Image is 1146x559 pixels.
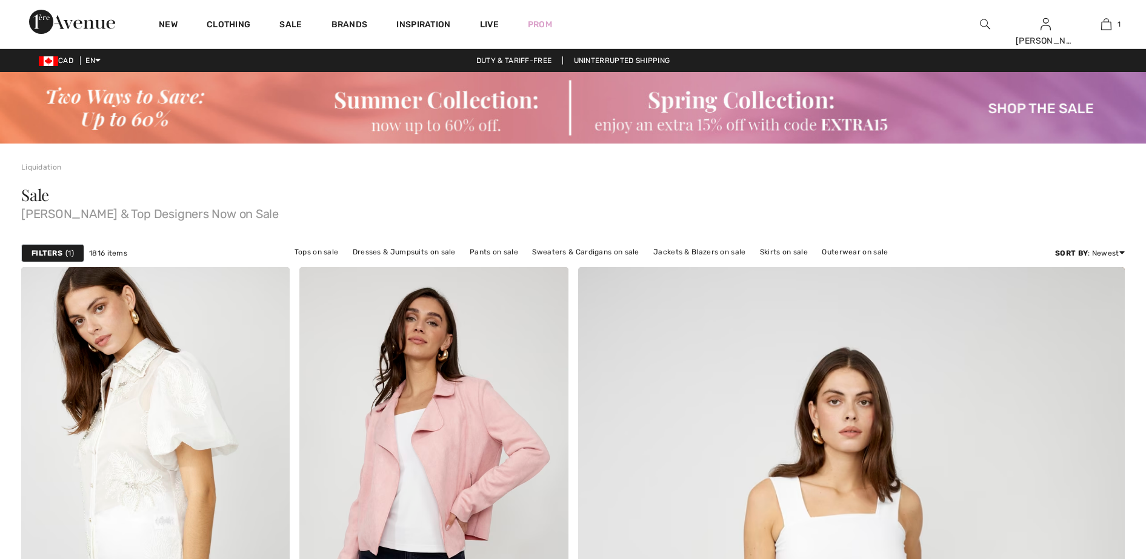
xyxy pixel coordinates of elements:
[464,244,524,260] a: Pants on sale
[347,244,462,260] a: Dresses & Jumpsuits on sale
[1101,17,1111,31] img: My Bag
[21,163,61,171] a: Liquidation
[1076,17,1136,31] a: 1
[288,244,345,260] a: Tops on sale
[528,18,552,31] a: Prom
[526,244,645,260] a: Sweaters & Cardigans on sale
[980,17,990,31] img: search the website
[816,244,894,260] a: Outerwear on sale
[396,19,450,32] span: Inspiration
[29,10,115,34] img: 1ère Avenue
[159,19,178,32] a: New
[754,244,814,260] a: Skirts on sale
[1041,17,1051,31] img: My Info
[32,248,62,259] strong: Filters
[21,203,1125,220] span: [PERSON_NAME] & Top Designers Now on Sale
[39,56,78,65] span: CAD
[1041,18,1051,30] a: Sign In
[65,248,74,259] span: 1
[279,19,302,32] a: Sale
[1016,35,1075,47] div: [PERSON_NAME]
[85,56,101,65] span: EN
[1055,249,1088,257] strong: Sort By
[89,248,127,259] span: 1816 items
[480,18,499,31] a: Live
[21,184,49,205] span: Sale
[39,56,58,66] img: Canadian Dollar
[647,244,752,260] a: Jackets & Blazers on sale
[331,19,368,32] a: Brands
[1118,19,1121,30] span: 1
[1055,248,1125,259] div: : Newest
[207,19,250,32] a: Clothing
[1068,468,1134,498] iframe: Opens a widget where you can find more information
